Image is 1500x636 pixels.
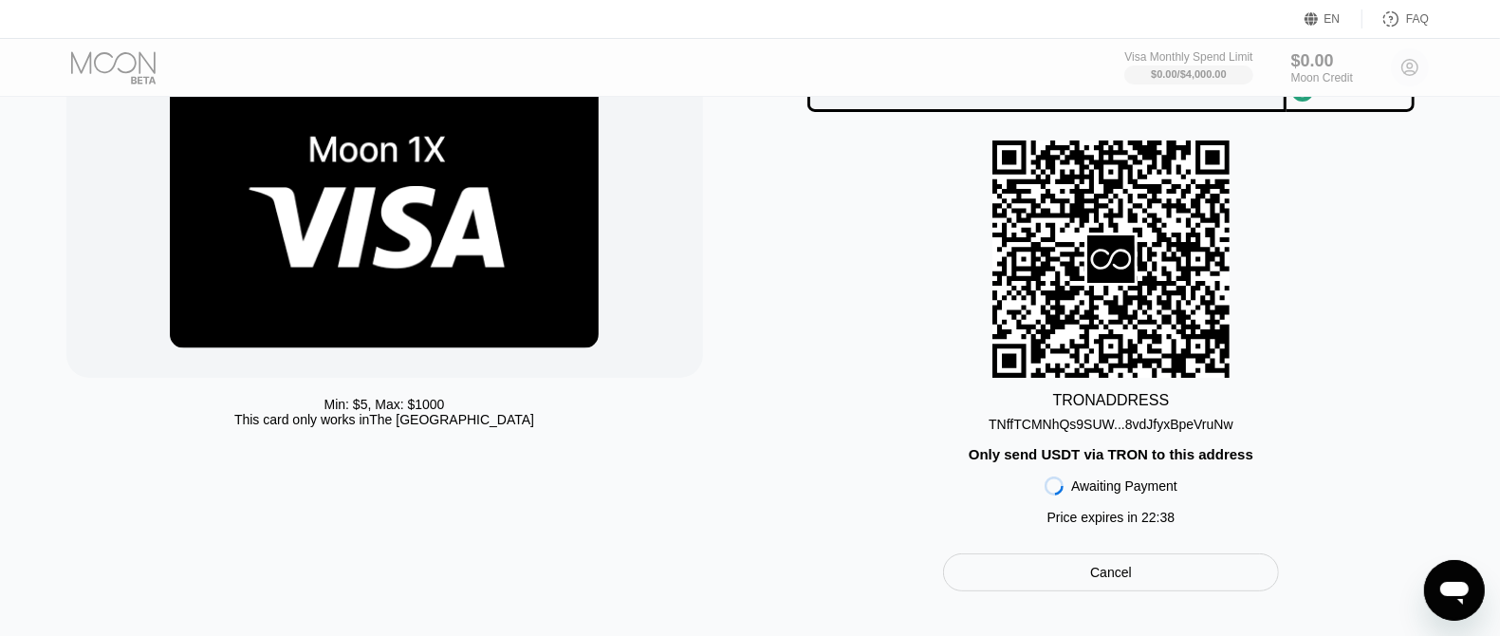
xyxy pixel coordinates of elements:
div: TRON ADDRESS [1053,392,1170,409]
div: Only send USDT via TRON to this address [969,446,1253,462]
div: FAQ [1406,12,1429,26]
div: Min: $ 5 , Max: $ 1000 [324,397,445,412]
div: Visa Monthly Spend Limit$0.00/$4,000.00 [1124,50,1252,84]
div: Cancel [943,553,1278,591]
div: Cancel [1090,564,1132,581]
div: $0.00 / $4,000.00 [1151,68,1227,80]
div: Price expires in [1047,510,1176,525]
div: TNffTCMNhQs9SUW...8vdJfyxBpeVruNw [989,409,1233,432]
div: This card only works in The [GEOGRAPHIC_DATA] [234,412,534,427]
iframe: Button to launch messaging window [1424,560,1485,621]
div: Awaiting Payment [1071,478,1177,494]
span: 22 : 38 [1141,510,1175,525]
div: EN [1324,12,1341,26]
div: TNffTCMNhQs9SUW...8vdJfyxBpeVruNw [989,417,1233,432]
div: Visa Monthly Spend Limit [1124,50,1252,64]
div: FAQ [1362,9,1429,28]
div: EN [1305,9,1362,28]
